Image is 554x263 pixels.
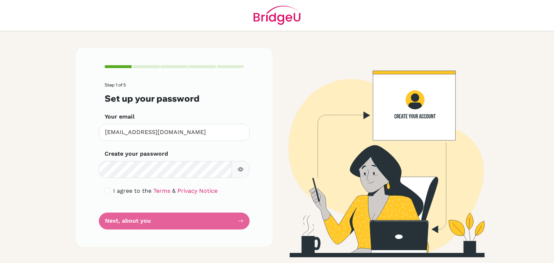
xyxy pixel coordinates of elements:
[105,82,126,88] span: Step 1 of 5
[105,112,135,121] label: Your email
[153,187,170,194] a: Terms
[105,93,244,104] h3: Set up your password
[113,187,151,194] span: I agree to the
[99,124,250,141] input: Insert your email*
[177,187,217,194] a: Privacy Notice
[172,187,176,194] span: &
[105,150,168,158] label: Create your password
